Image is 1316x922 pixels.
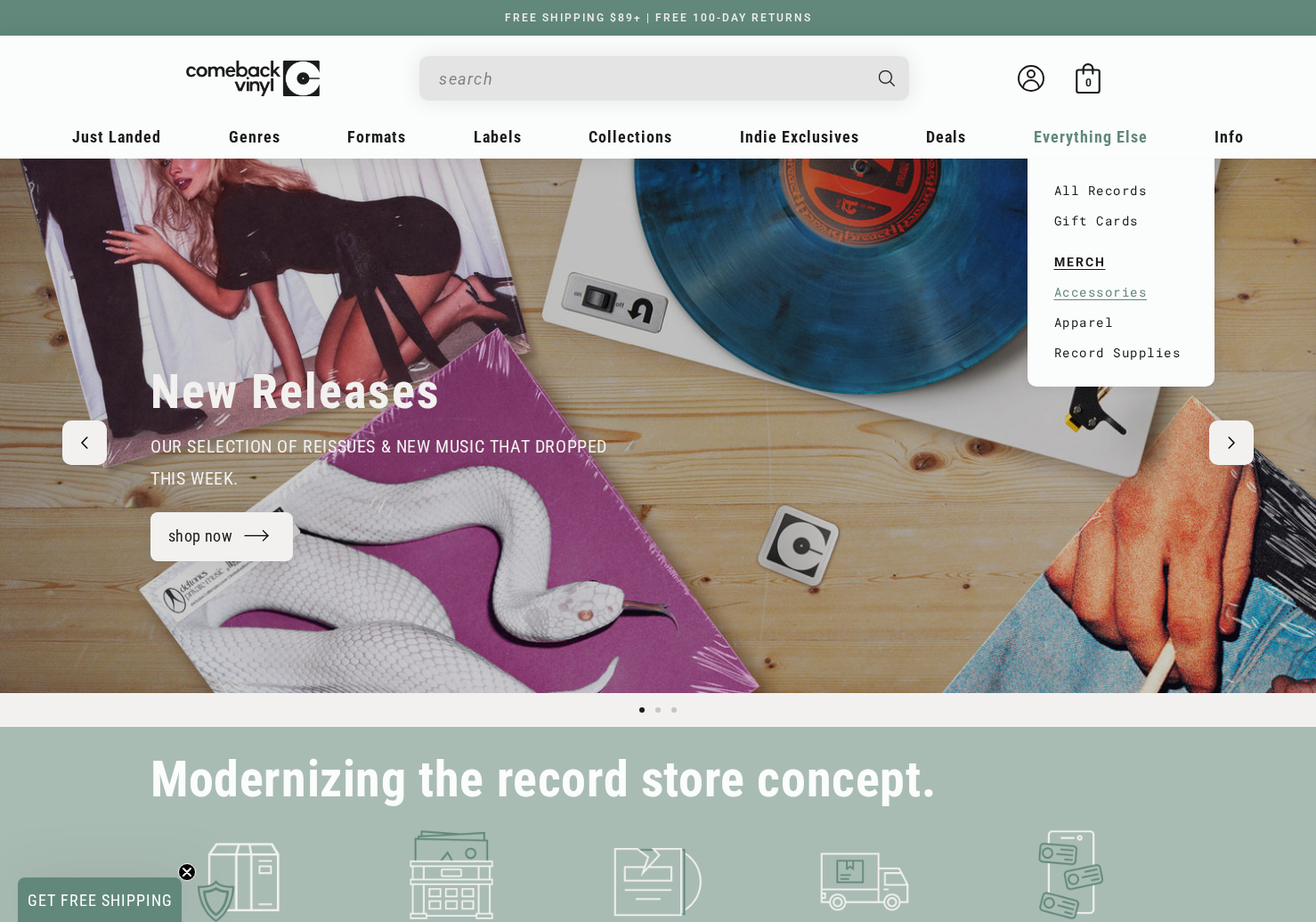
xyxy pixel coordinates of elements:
[178,863,196,881] button: Close teaser
[926,127,966,146] span: Deals
[650,702,666,718] button: Load slide 2 of 3
[439,61,861,97] input: When autocomplete results are available use up and down arrows to review and enter to select
[347,127,406,146] span: Formats
[474,127,522,146] span: Labels
[740,127,859,146] span: Indie Exclusives
[1054,307,1188,338] a: Apparel
[419,56,909,101] div: Search
[72,127,161,146] span: Just Landed
[1054,277,1188,307] a: Accessories
[487,12,830,24] a: FREE SHIPPING $89+ | FREE 100-DAY RETURNS
[1034,127,1148,146] span: Everything Else
[229,127,280,146] span: Genres
[18,877,182,922] div: GET FREE SHIPPINGClose teaser
[150,436,607,489] span: our selection of reissues & new music that dropped this week.
[28,891,173,910] span: GET FREE SHIPPING
[864,56,912,101] button: Search
[1054,338,1188,368] a: Record Supplies
[666,702,682,718] button: Load slide 3 of 3
[1209,420,1254,465] button: Next slide
[1054,206,1188,236] a: Gift Cards
[150,512,293,561] a: shop now
[1214,127,1244,146] span: Info
[62,420,107,465] button: Previous slide
[1085,76,1092,89] span: 0
[1054,175,1188,206] a: All Records
[634,702,650,718] button: Load slide 1 of 3
[150,363,441,421] h2: New Releases
[150,759,936,801] h2: Modernizing the record store concept.
[589,127,672,146] span: Collections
